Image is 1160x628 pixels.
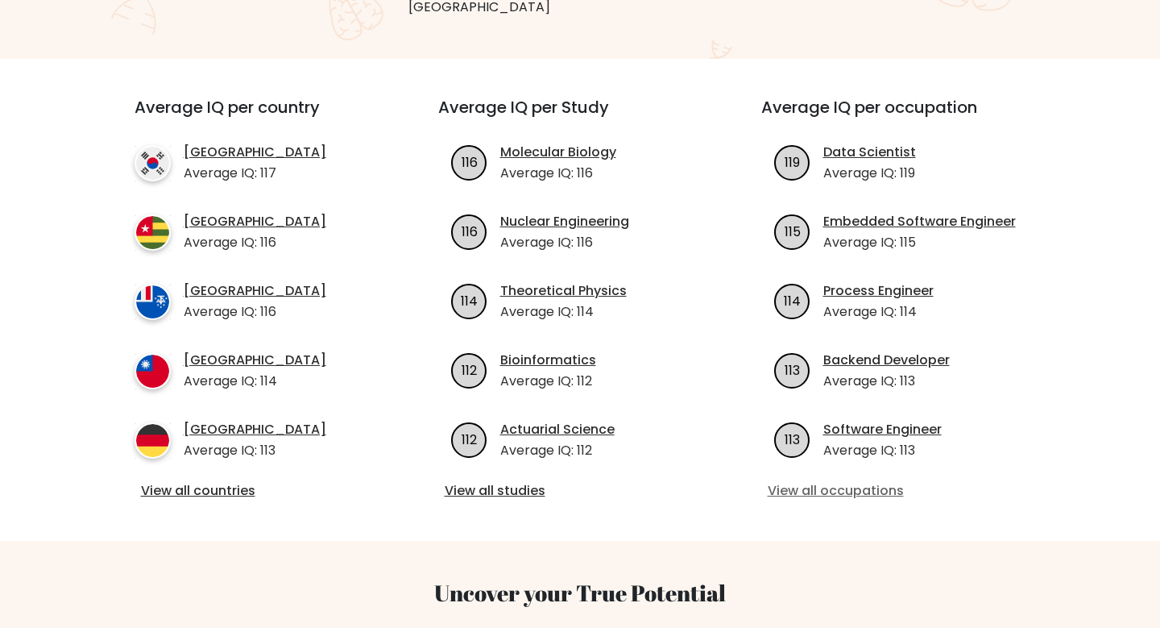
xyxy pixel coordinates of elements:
h3: Average IQ per country [135,98,380,136]
a: [GEOGRAPHIC_DATA] [184,420,326,439]
a: Embedded Software Engineer [823,212,1016,231]
p: Average IQ: 113 [823,372,950,391]
a: Actuarial Science [500,420,615,439]
text: 114 [461,291,478,310]
a: [GEOGRAPHIC_DATA] [184,351,326,370]
img: country [135,353,171,389]
a: Process Engineer [823,281,934,301]
img: country [135,214,171,251]
a: View all studies [445,481,716,501]
text: 115 [784,222,800,240]
p: Average IQ: 114 [823,302,934,322]
text: 113 [785,430,800,448]
text: 116 [461,222,477,240]
p: Average IQ: 112 [500,441,615,460]
a: View all countries [141,481,374,501]
a: Bioinformatics [500,351,596,370]
p: Average IQ: 119 [823,164,916,183]
img: country [135,422,171,459]
a: Theoretical Physics [500,281,627,301]
p: Average IQ: 116 [184,302,326,322]
a: Data Scientist [823,143,916,162]
p: Average IQ: 116 [500,164,616,183]
text: 119 [785,152,800,171]
a: [GEOGRAPHIC_DATA] [184,143,326,162]
p: Average IQ: 116 [184,233,326,252]
a: View all occupations [768,481,1039,501]
text: 114 [784,291,801,310]
img: country [135,145,171,181]
a: [GEOGRAPHIC_DATA] [184,281,326,301]
p: Average IQ: 117 [184,164,326,183]
p: Average IQ: 115 [823,233,1016,252]
text: 112 [462,430,477,448]
text: 112 [462,360,477,379]
h3: Average IQ per Study [438,98,723,136]
text: 113 [785,360,800,379]
p: Average IQ: 114 [184,372,326,391]
a: Molecular Biology [500,143,616,162]
h3: Uncover your True Potential [58,580,1102,607]
img: country [135,284,171,320]
p: Average IQ: 116 [500,233,629,252]
a: Backend Developer [823,351,950,370]
text: 116 [461,152,477,171]
h3: Average IQ per occupation [761,98,1046,136]
p: Average IQ: 114 [500,302,627,322]
p: Average IQ: 113 [184,441,326,460]
a: [GEOGRAPHIC_DATA] [184,212,326,231]
p: Average IQ: 112 [500,372,596,391]
a: Nuclear Engineering [500,212,629,231]
a: Software Engineer [823,420,942,439]
p: Average IQ: 113 [823,441,942,460]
